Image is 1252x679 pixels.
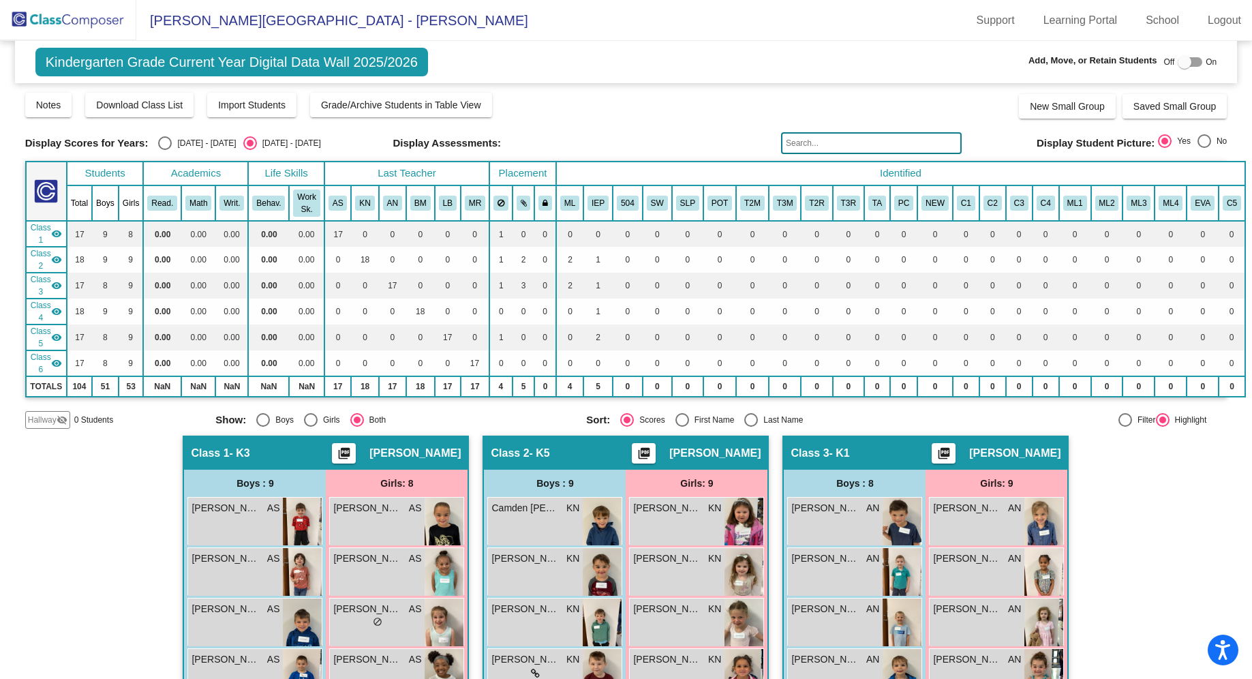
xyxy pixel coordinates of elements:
mat-icon: visibility [51,228,62,239]
button: Grade/Archive Students in Table View [310,93,492,117]
td: 0 [890,221,917,247]
td: 9 [119,247,144,273]
span: Import Students [218,100,286,110]
td: 0 [643,247,672,273]
th: Placement [489,162,556,185]
button: Download Class List [85,93,194,117]
td: 0 [1187,299,1219,325]
th: Amy Naughten [379,185,406,221]
th: T3 Reading Intervention [833,185,864,221]
th: Identified [556,162,1245,185]
td: 0 [890,299,917,325]
th: Cluster 2 [979,185,1006,221]
td: 0.00 [143,273,181,299]
span: Class 4 [31,299,51,324]
th: Total [67,185,92,221]
button: BM [410,196,431,211]
button: ML3 [1127,196,1150,211]
td: 0 [672,273,703,299]
div: No [1211,135,1227,147]
td: 0.00 [143,325,181,350]
td: 0 [406,273,435,299]
td: 0 [613,221,643,247]
td: 0 [643,299,672,325]
td: 0 [672,299,703,325]
td: 0 [351,299,378,325]
td: 0 [1187,247,1219,273]
td: 17 [67,325,92,350]
button: Print Students Details [632,443,656,464]
td: 0.00 [248,299,289,325]
td: 0 [801,247,832,273]
td: 0 [1219,247,1245,273]
button: Import Students [207,93,296,117]
th: Social Work Support [643,185,672,221]
td: 0 [979,273,1006,299]
button: EVA [1191,196,1215,211]
td: 0 [833,299,864,325]
td: 0.00 [181,299,215,325]
td: 17 [67,221,92,247]
td: 0 [461,325,489,350]
span: Add, Move, or Retain Students [1028,54,1157,67]
button: LB [439,196,457,211]
td: 8 [92,273,119,299]
td: 0.00 [181,325,215,350]
td: 0 [513,299,535,325]
td: 1 [583,273,613,299]
button: ML2 [1095,196,1119,211]
td: 0 [324,325,352,350]
td: 0 [556,221,583,247]
button: 504 [617,196,639,211]
td: 0.00 [215,247,248,273]
td: 1 [583,247,613,273]
td: 8 [119,221,144,247]
mat-icon: picture_as_pdf [336,447,352,466]
button: T2M [740,196,765,211]
td: 0 [1219,221,1245,247]
td: 1 [489,247,513,273]
th: Keep away students [489,185,513,221]
td: 0 [1006,299,1033,325]
td: 0 [613,273,643,299]
span: Saved Small Group [1133,101,1216,112]
td: 0 [406,221,435,247]
td: 0 [351,325,378,350]
span: Display Student Picture: [1037,137,1155,149]
th: Karen Nordman [351,185,378,221]
button: C5 [1223,196,1241,211]
td: 0 [1033,299,1059,325]
button: POT [707,196,732,211]
td: 0.00 [248,247,289,273]
mat-icon: picture_as_pdf [636,447,652,466]
td: 0 [351,221,378,247]
button: T3M [773,196,797,211]
th: Multi-Lingual [556,185,583,221]
td: 0.00 [289,273,324,299]
th: Parent Communication [890,185,917,221]
span: Download Class List [96,100,183,110]
td: Lindsay Barbanente - K4 [26,325,67,350]
td: 0 [1155,221,1187,247]
td: Karen Nordman - K5 [26,247,67,273]
td: 0 [953,221,979,247]
td: 0 [1059,299,1091,325]
button: C3 [1010,196,1028,211]
button: AN [383,196,402,211]
button: ML [560,196,579,211]
td: 0 [1091,247,1123,273]
td: 0 [890,247,917,273]
td: 0 [917,299,953,325]
th: Multi-Lingual Cluster 1 [1059,185,1091,221]
td: 0 [1219,299,1245,325]
button: KN [355,196,374,211]
button: C2 [983,196,1002,211]
td: 0 [953,247,979,273]
th: Life Skills [248,162,324,185]
td: 9 [119,299,144,325]
td: 0 [1187,273,1219,299]
td: 0 [1033,247,1059,273]
td: 0 [672,247,703,273]
td: 0 [513,221,535,247]
td: 0.00 [248,325,289,350]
